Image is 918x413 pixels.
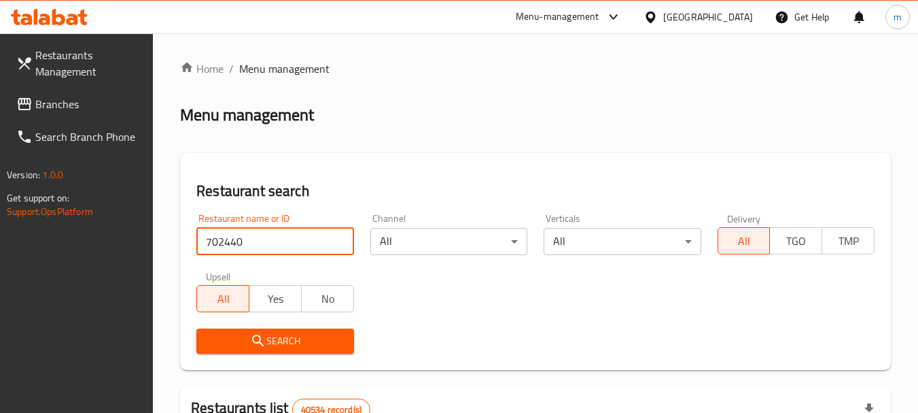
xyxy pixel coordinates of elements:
button: TGO [769,227,822,254]
a: Home [180,61,224,77]
nav: breadcrumb [180,61,891,77]
button: No [301,285,354,312]
span: TMP [828,231,869,251]
button: Yes [249,285,302,312]
button: All [196,285,249,312]
button: TMP [822,227,875,254]
span: All [724,231,765,251]
span: All [202,289,244,309]
span: No [307,289,349,309]
span: Search [207,333,342,350]
div: All [370,228,527,255]
a: Branches [5,88,154,120]
span: Version: [7,166,40,184]
label: Delivery [727,214,761,223]
span: 1.0.0 [42,166,63,184]
input: Search for restaurant name or ID.. [196,228,353,255]
a: Restaurants Management [5,39,154,88]
span: Menu management [239,61,330,77]
li: / [229,61,234,77]
button: All [718,227,771,254]
a: Support.OpsPlatform [7,203,93,220]
span: Search Branch Phone [35,129,143,145]
div: [GEOGRAPHIC_DATA] [663,10,753,24]
span: Restaurants Management [35,47,143,80]
span: m [894,10,902,24]
div: Menu-management [516,9,599,25]
span: Yes [255,289,296,309]
span: Get support on: [7,189,69,207]
a: Search Branch Phone [5,120,154,153]
label: Upsell [206,271,231,281]
div: All [544,228,701,255]
span: TGO [775,231,817,251]
span: Branches [35,96,143,112]
h2: Menu management [180,104,314,126]
h2: Restaurant search [196,181,875,201]
button: Search [196,329,353,354]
